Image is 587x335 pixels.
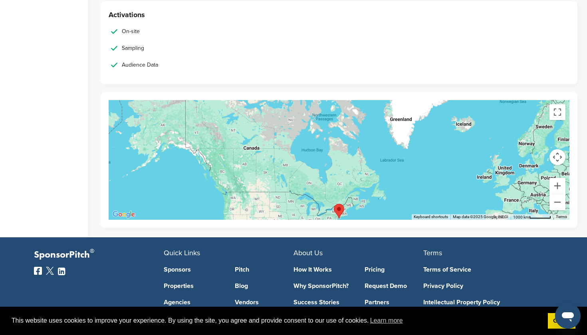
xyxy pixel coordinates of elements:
a: Properties [164,283,223,289]
a: Sponsors [164,266,223,273]
span: Terms [423,248,442,257]
a: Pitch [235,266,294,273]
span: On-site [122,27,140,36]
a: Request Demo [365,283,424,289]
button: Keyboard shortcuts [414,214,448,220]
span: Audience Data [122,61,158,69]
button: Map Scale: 1000 km per 51 pixels [511,214,553,220]
span: This website uses cookies to improve your experience. By using the site, you agree and provide co... [12,315,541,327]
a: learn more about cookies [369,315,404,327]
span: Sampling [122,44,144,53]
a: Open this area in Google Maps (opens a new window) [111,209,137,220]
a: Terms of Service [423,266,541,273]
span: Map data ©2025 Google, INEGI [453,215,508,219]
a: Vendors [235,299,294,305]
span: About Us [293,248,323,257]
a: How It Works [293,266,353,273]
button: Zoom out [549,194,565,210]
span: ® [90,246,94,256]
img: Twitter [46,267,54,275]
img: Facebook [34,267,42,275]
a: Why SponsorPitch? [293,283,353,289]
img: Google [111,209,137,220]
button: Map camera controls [549,149,565,165]
span: 1000 km [513,215,529,219]
span: Quick Links [164,248,200,257]
p: SponsorPitch [34,249,164,261]
a: Privacy Policy [423,283,541,289]
button: Zoom in [549,178,565,194]
a: dismiss cookie message [548,313,575,329]
a: Partners [365,299,424,305]
a: Terms [556,215,567,219]
div: New York [334,204,344,219]
button: Toggle fullscreen view [549,104,565,120]
a: Blog [235,283,294,289]
h3: Activations [109,9,569,20]
a: Pricing [365,266,424,273]
a: Agencies [164,299,223,305]
a: Success Stories [293,299,353,305]
a: Intellectual Property Policy [423,299,541,305]
iframe: Button to launch messaging window [555,303,581,329]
